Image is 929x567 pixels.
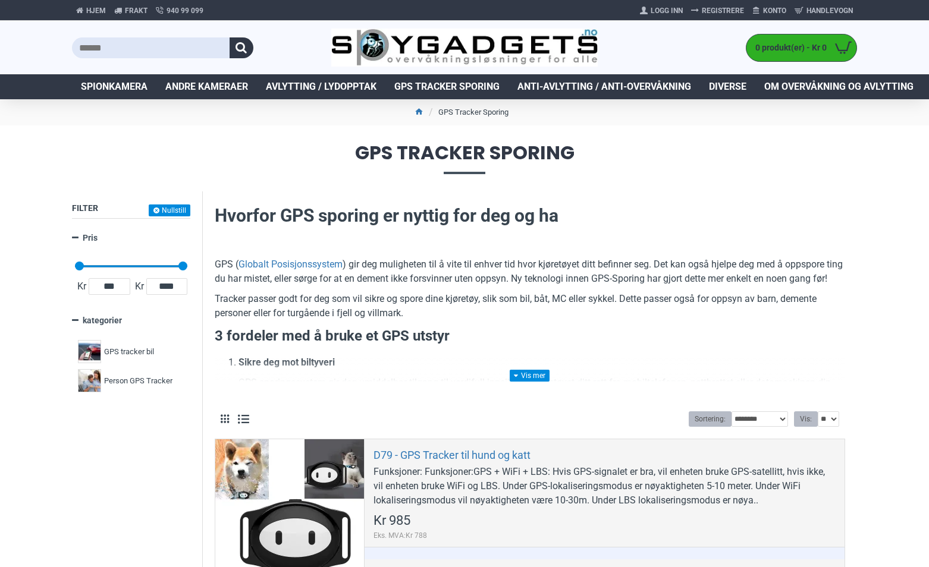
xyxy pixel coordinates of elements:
span: GPS Tracker Sporing [394,80,500,94]
a: 0 produkt(er) - Kr 0 [746,34,856,61]
p: Tracker passer godt for deg som vil sikre og spore dine kjøretøy, slik som bil, båt, MC eller syk... [215,292,845,320]
span: GPS tracker bil [104,346,154,358]
a: Spionkamera [72,74,156,99]
label: Sortering: [689,411,732,427]
img: Person GPS Tracker [78,369,101,392]
span: Frakt [125,5,147,16]
span: Anti-avlytting / Anti-overvåkning [517,80,691,94]
span: Kr 985 [374,514,410,527]
a: Handlevogn [790,1,857,20]
p: GPS ( ) gir deg muligheten til å vite til enhver tid hvor kjøretøyet ditt befinner seg. Det kan o... [215,257,845,286]
span: 940 99 099 [167,5,203,16]
span: Hjem [86,5,106,16]
a: Anti-avlytting / Anti-overvåkning [509,74,700,99]
a: Andre kameraer [156,74,257,99]
label: Vis: [794,411,818,427]
a: Registrere [687,1,748,20]
a: Diverse [700,74,755,99]
span: Spionkamera [81,80,147,94]
span: Konto [763,5,786,16]
span: Avlytting / Lydopptak [266,80,376,94]
span: Kr [133,279,146,294]
a: Konto [748,1,790,20]
span: Andre kameraer [165,80,248,94]
button: Nullstill [149,204,190,216]
h2: Hvorfor GPS sporing er nyttig for deg og ha [215,203,845,228]
strong: Sikre deg mot biltyveri [238,357,335,368]
a: kategorier [72,310,190,331]
p: GPS sporingssystem gir deg umiddelbar tilgang til verdifull innsikt om kjøretøyet ditt rett fra m... [238,376,845,418]
span: Diverse [709,80,746,94]
div: Funksjoner: Funksjoner:GPS + WiFi + LBS: Hvis GPS-signalet er bra, vil enheten bruke GPS-satellit... [374,465,836,508]
a: Logg Inn [636,1,687,20]
span: Filter [72,203,98,213]
span: Person GPS Tracker [104,375,172,387]
span: Registrere [702,5,744,16]
span: Logg Inn [651,5,683,16]
span: Kr [75,279,89,294]
a: GPS Tracker Sporing [385,74,509,99]
span: Eks. MVA:Kr 788 [374,530,427,541]
a: Avlytting / Lydopptak [257,74,385,99]
span: 0 produkt(er) - Kr 0 [746,42,830,54]
h3: 3 fordeler med å bruke et GPS utstyr [215,326,845,346]
a: Globalt Posisjonssystem [238,257,343,272]
a: D79 - GPS Tracker til hund og katt [374,448,531,462]
a: Om overvåkning og avlytting [755,74,922,99]
span: Handlevogn [806,5,853,16]
span: Om overvåkning og avlytting [764,80,914,94]
img: GPS tracker bil [78,340,101,363]
a: Pris [72,228,190,248]
img: SpyGadgets.no [331,29,598,67]
span: GPS Tracker Sporing [72,143,857,174]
